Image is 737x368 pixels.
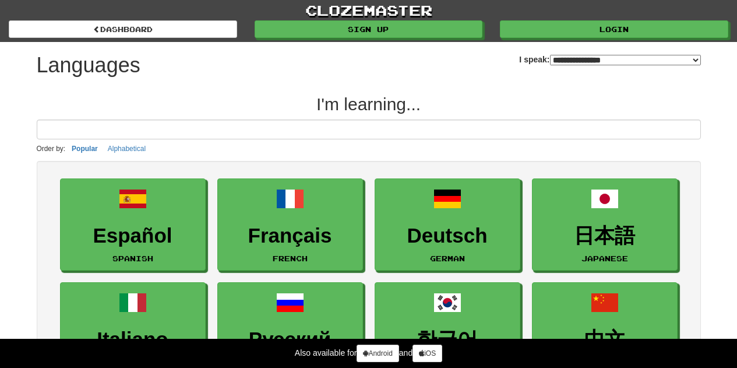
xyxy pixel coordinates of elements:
small: Spanish [112,254,153,262]
button: Alphabetical [104,142,149,155]
h3: Русский [224,328,357,351]
h3: 日本語 [538,225,671,247]
a: FrançaisFrench [217,178,363,271]
small: Order by: [37,145,66,153]
h3: Español [66,225,199,247]
h3: Italiano [66,328,199,351]
a: Sign up [255,20,483,38]
h3: Deutsch [381,225,514,247]
a: dashboard [9,20,237,38]
a: DeutschGerman [375,178,520,271]
label: I speak: [519,54,700,65]
h3: 한국어 [381,328,514,351]
a: EspañolSpanish [60,178,206,271]
a: 日本語Japanese [532,178,678,271]
h3: 中文 [538,328,671,351]
h3: Français [224,225,357,247]
small: French [273,254,308,262]
h1: Languages [37,54,140,77]
a: Login [500,20,728,38]
button: Popular [68,142,101,155]
a: iOS [412,345,442,362]
h2: I'm learning... [37,94,701,114]
a: Android [357,345,399,362]
select: I speak: [550,55,701,65]
small: Japanese [581,254,628,262]
small: German [430,254,465,262]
